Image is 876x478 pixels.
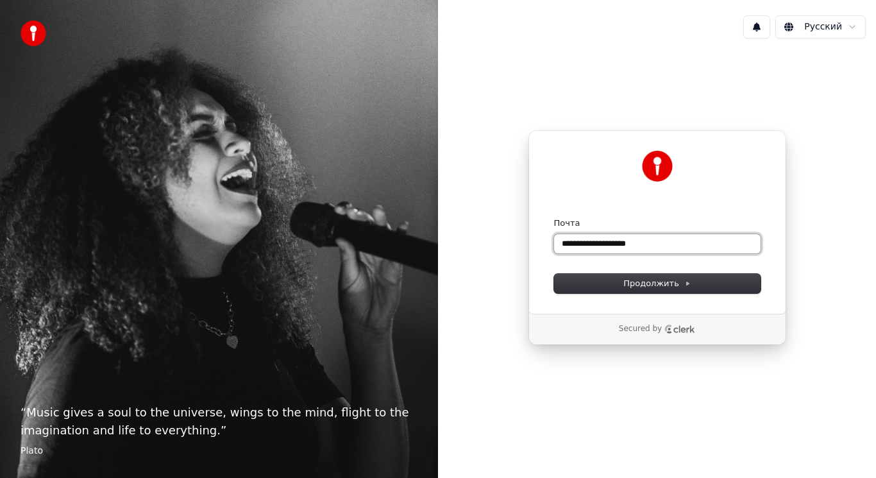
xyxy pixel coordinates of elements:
[554,218,580,229] label: Почта
[619,324,662,334] p: Secured by
[642,151,673,182] img: Youka
[623,278,691,289] span: Продолжить
[21,404,417,440] p: “ Music gives a soul to the universe, wings to the mind, flight to the imagination and life to ev...
[664,325,695,334] a: Clerk logo
[21,21,46,46] img: youka
[554,274,761,293] button: Продолжить
[21,445,417,457] footer: Plato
